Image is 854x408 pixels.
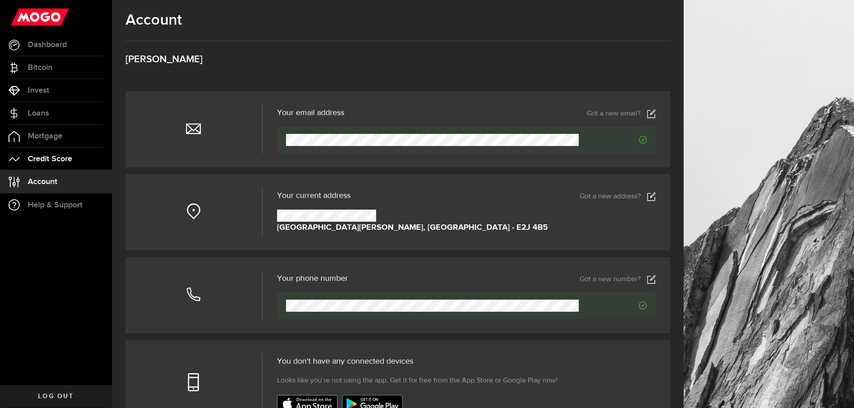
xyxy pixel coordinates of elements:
[277,109,344,117] h3: Your email address
[277,192,351,200] span: Your current address
[579,136,647,144] span: Verified
[277,275,348,283] h3: Your phone number
[28,64,52,72] span: Bitcoin
[587,109,656,118] a: Got a new email?
[126,11,670,29] h1: Account
[277,375,558,386] span: Looks like you’re not using the app. Get it for free from the App Store or Google Play now!
[28,109,49,117] span: Loans
[28,132,62,140] span: Mortgage
[580,192,656,201] a: Got a new address?
[28,201,82,209] span: Help & Support
[28,41,67,49] span: Dashboard
[7,4,34,30] button: Open LiveChat chat widget
[277,222,548,234] strong: [GEOGRAPHIC_DATA][PERSON_NAME], [GEOGRAPHIC_DATA] - E2J 4B5
[579,301,647,309] span: Verified
[28,86,49,94] span: Invest
[580,275,656,284] a: Got a new number?
[28,178,57,186] span: Account
[38,393,74,399] span: Log out
[277,357,413,365] span: You don't have any connected devices
[28,155,72,163] span: Credit Score
[126,55,670,64] h3: [PERSON_NAME]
